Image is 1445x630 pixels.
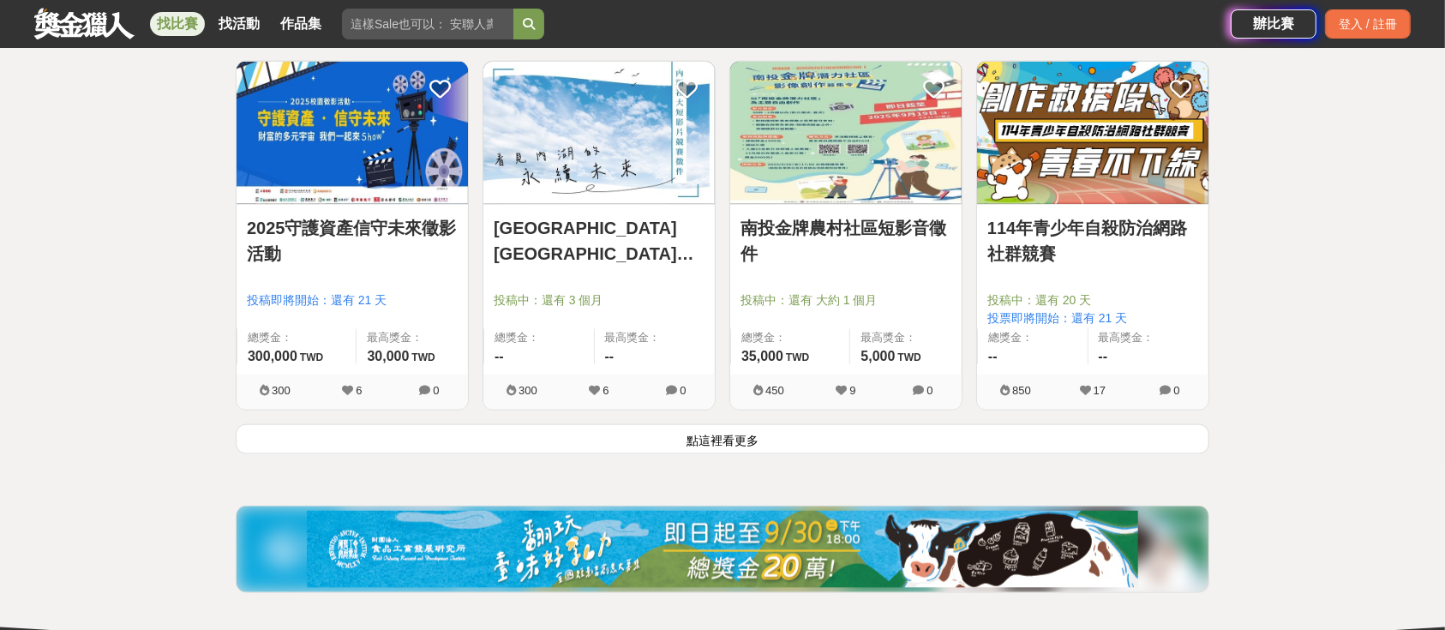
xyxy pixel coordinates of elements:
[212,12,267,36] a: 找活動
[987,291,1198,309] span: 投稿中：還有 20 天
[786,351,809,363] span: TWD
[356,384,362,397] span: 6
[741,329,839,346] span: 總獎金：
[730,62,962,206] a: Cover Image
[247,215,458,267] a: 2025守護資產信守未來徵影活動
[273,12,328,36] a: 作品集
[307,511,1138,588] img: 11b6bcb1-164f-4f8f-8046-8740238e410a.jpg
[1099,349,1108,363] span: --
[342,9,513,39] input: 這樣Sale也可以： 安聯人壽創意銷售法募集
[605,349,615,363] span: --
[860,349,895,363] span: 5,000
[680,384,686,397] span: 0
[433,384,439,397] span: 0
[987,309,1198,327] span: 投票即將開始：還有 21 天
[765,384,784,397] span: 450
[605,329,705,346] span: 最高獎金：
[150,12,205,36] a: 找比賽
[603,384,609,397] span: 6
[272,384,291,397] span: 300
[860,329,951,346] span: 最高獎金：
[1012,384,1031,397] span: 850
[237,62,468,205] img: Cover Image
[977,62,1208,206] a: Cover Image
[367,349,409,363] span: 30,000
[247,291,458,309] span: 投稿即將開始：還有 21 天
[300,351,323,363] span: TWD
[740,291,951,309] span: 投稿中：還有 大約 1 個月
[1231,9,1316,39] a: 辦比賽
[926,384,932,397] span: 0
[849,384,855,397] span: 9
[248,329,345,346] span: 總獎金：
[483,62,715,206] a: Cover Image
[1173,384,1179,397] span: 0
[977,62,1208,205] img: Cover Image
[730,62,962,205] img: Cover Image
[495,329,584,346] span: 總獎金：
[987,215,1198,267] a: 114年青少年自殺防治網路社群競賽
[741,349,783,363] span: 35,000
[248,349,297,363] span: 300,000
[494,215,705,267] a: [GEOGRAPHIC_DATA][GEOGRAPHIC_DATA]大學 2025 短影片競賽徵件 「看見內湖的永續未來」
[483,62,715,205] img: Cover Image
[236,424,1209,454] button: 點這裡看更多
[367,329,458,346] span: 最高獎金：
[740,215,951,267] a: 南投金牌農村社區短影音徵件
[495,349,504,363] span: --
[1099,329,1199,346] span: 最高獎金：
[898,351,921,363] span: TWD
[411,351,435,363] span: TWD
[988,329,1077,346] span: 總獎金：
[519,384,537,397] span: 300
[494,291,705,309] span: 投稿中：還有 3 個月
[1325,9,1411,39] div: 登入 / 註冊
[237,62,468,206] a: Cover Image
[1094,384,1106,397] span: 17
[988,349,998,363] span: --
